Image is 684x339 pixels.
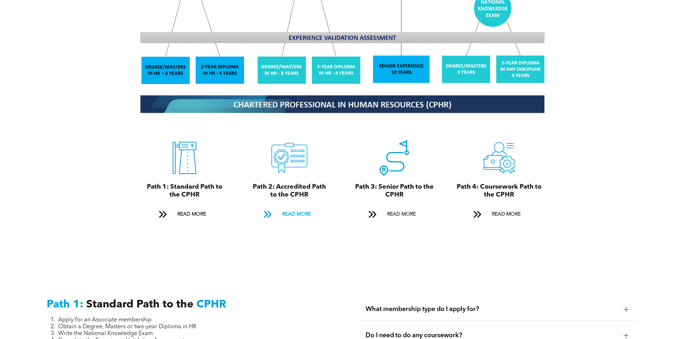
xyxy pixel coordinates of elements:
a: READ MORE [259,208,320,221]
span: READ MORE [489,208,523,221]
a: READ MORE [468,208,530,221]
a: READ MORE [154,208,215,221]
a: READ MORE [363,208,425,221]
span: What membership type do I apply for? [366,305,618,313]
span: Obtain a Degree, Masters or two-year Diploma in HR [58,324,196,330]
span: Path 2: Accredited Path to the CPHR [253,184,326,198]
span: Standard Path to the [86,299,194,310]
span: Path 1: Standard Path to the CPHR [147,184,222,198]
span: CPHR [196,299,226,310]
span: Path 4: Coursework Path to the CPHR [457,184,541,198]
span: READ MORE [280,208,313,221]
span: Write the National Knowledge Exam [58,331,153,336]
span: Path 1: [47,299,83,310]
span: READ MORE [385,208,418,221]
span: Apply for an Associate membership [58,317,152,323]
span: READ MORE [175,208,209,221]
span: Path 3: Senior Path to the CPHR [355,184,434,198]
